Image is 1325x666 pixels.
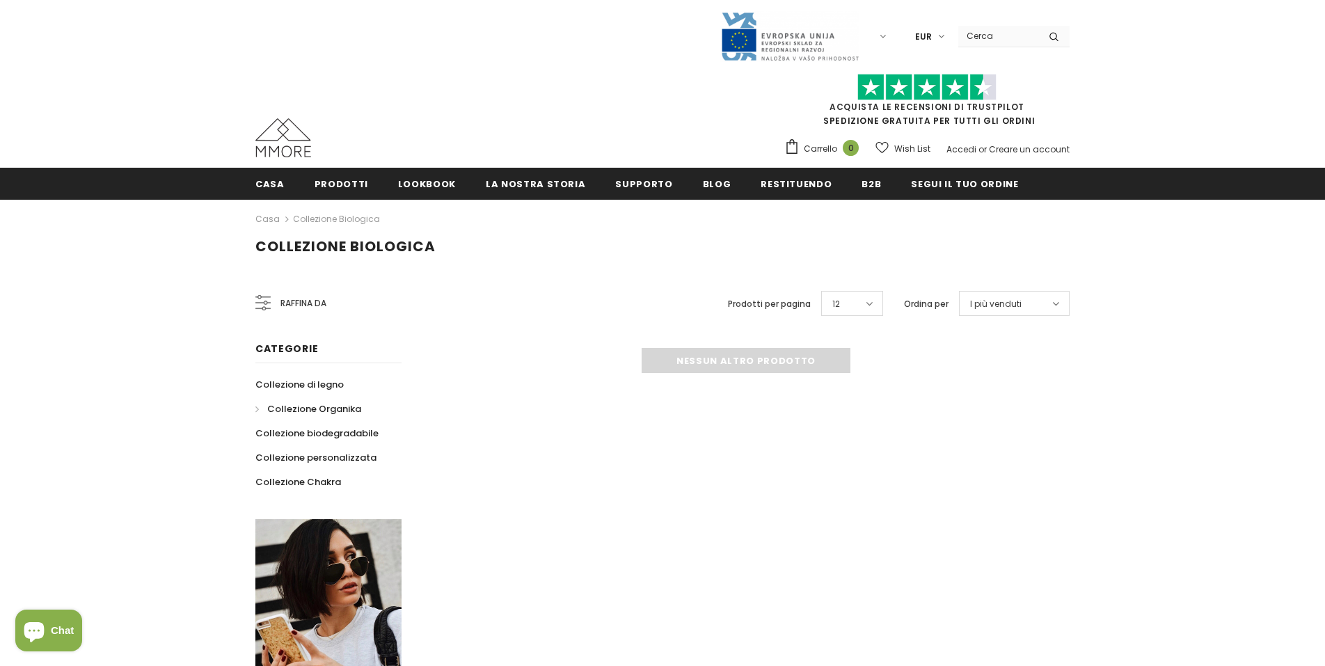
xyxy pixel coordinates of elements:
[970,297,1022,311] span: I più venduti
[255,378,344,391] span: Collezione di legno
[255,237,436,256] span: Collezione biologica
[720,11,859,62] img: Javni Razpis
[255,342,318,356] span: Categorie
[267,402,361,415] span: Collezione Organika
[255,445,376,470] a: Collezione personalizzata
[784,138,866,159] a: Carrello 0
[255,421,379,445] a: Collezione biodegradabile
[280,296,326,311] span: Raffina da
[293,213,380,225] a: Collezione biologica
[915,30,932,44] span: EUR
[804,142,837,156] span: Carrello
[703,177,731,191] span: Blog
[11,610,86,655] inbox-online-store-chat: Shopify online store chat
[255,177,285,191] span: Casa
[255,451,376,464] span: Collezione personalizzata
[784,80,1070,127] span: SPEDIZIONE GRATUITA PER TUTTI GLI ORDINI
[958,26,1038,46] input: Search Site
[486,168,585,199] a: La nostra storia
[255,397,361,421] a: Collezione Organika
[398,177,456,191] span: Lookbook
[255,427,379,440] span: Collezione biodegradabile
[486,177,585,191] span: La nostra storia
[857,74,997,101] img: Fidati di Pilot Stars
[615,168,672,199] a: supporto
[720,30,859,42] a: Javni Razpis
[911,168,1018,199] a: Segui il tuo ordine
[843,140,859,156] span: 0
[703,168,731,199] a: Blog
[862,168,881,199] a: B2B
[761,168,832,199] a: Restituendo
[398,168,456,199] a: Lookbook
[830,101,1024,113] a: Acquista le recensioni di TrustPilot
[315,168,368,199] a: Prodotti
[255,211,280,228] a: Casa
[911,177,1018,191] span: Segui il tuo ordine
[978,143,987,155] span: or
[761,177,832,191] span: Restituendo
[832,297,840,311] span: 12
[255,168,285,199] a: Casa
[315,177,368,191] span: Prodotti
[904,297,949,311] label: Ordina per
[989,143,1070,155] a: Creare un account
[862,177,881,191] span: B2B
[255,372,344,397] a: Collezione di legno
[255,118,311,157] img: Casi MMORE
[875,136,930,161] a: Wish List
[728,297,811,311] label: Prodotti per pagina
[894,142,930,156] span: Wish List
[255,470,341,494] a: Collezione Chakra
[255,475,341,489] span: Collezione Chakra
[615,177,672,191] span: supporto
[946,143,976,155] a: Accedi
